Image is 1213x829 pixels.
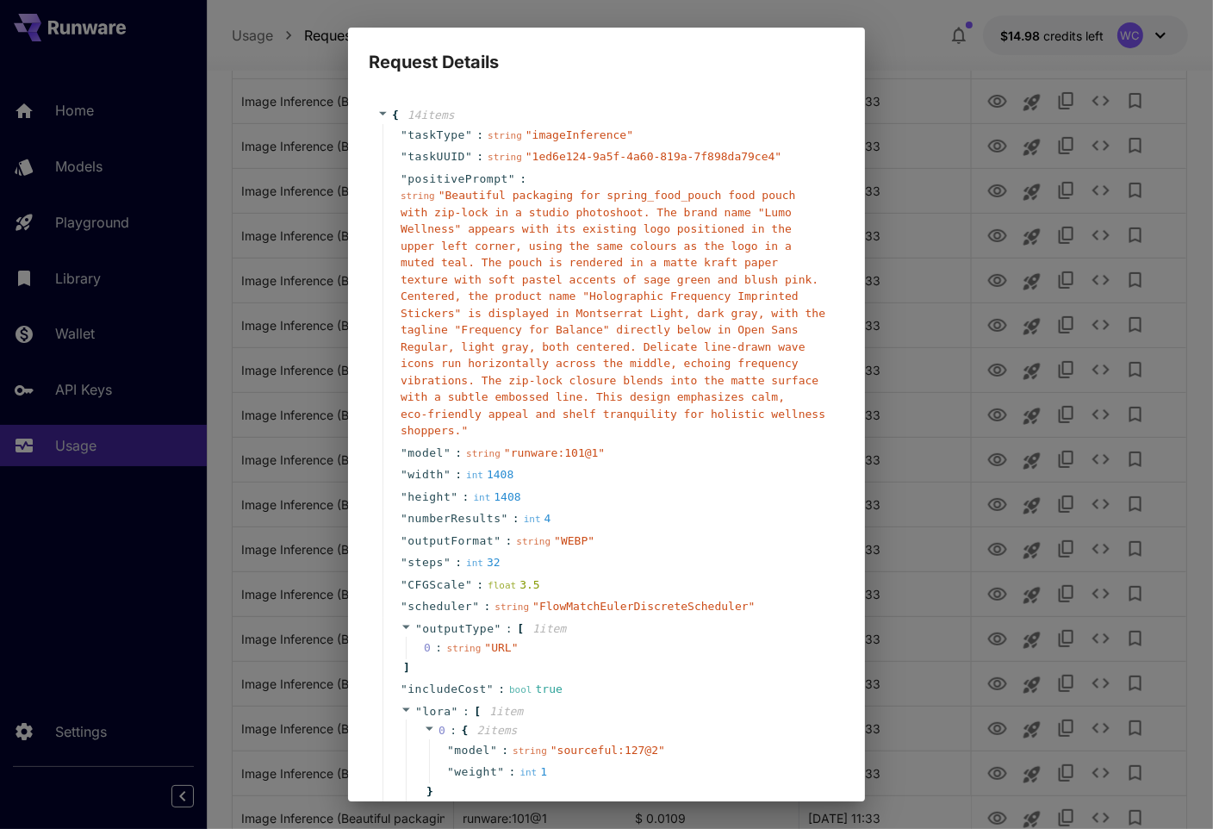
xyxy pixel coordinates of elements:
span: taskUUID [407,148,465,165]
div: : [435,639,442,657]
span: " FlowMatchEulerDiscreteScheduler " [532,600,755,613]
span: " [497,765,504,778]
span: " [447,744,454,757]
span: " [494,534,501,547]
span: model [407,445,444,462]
span: 14 item s [407,109,455,122]
span: taskType [407,127,465,144]
span: " [472,600,479,613]
span: bool [509,684,532,695]
span: " [465,578,472,591]
span: " [401,150,407,163]
span: " [444,446,451,459]
span: string [513,745,547,757]
span: " [401,600,407,613]
span: : [476,577,483,594]
span: : [484,598,491,615]
span: " [401,446,407,459]
div: 3.5 [488,577,540,594]
span: " [415,622,422,635]
span: " [490,744,497,757]
div: true [509,681,563,698]
span: " WEBP " [554,534,594,547]
span: { [392,107,399,124]
span: : [519,171,526,188]
span: numberResults [407,510,501,527]
span: " [401,128,407,141]
span: string [516,536,551,547]
span: " [508,172,515,185]
span: [ [474,703,481,720]
span: 1 item [532,622,566,635]
span: int [473,492,490,503]
span: " [495,622,501,635]
span: 0 [424,639,447,657]
span: int [519,767,537,778]
div: 1408 [473,489,520,506]
span: { [462,722,469,739]
span: " [447,765,454,778]
span: weight [454,764,497,781]
span: float [488,580,516,591]
span: " [401,683,407,695]
span: string [488,130,522,141]
span: lora [422,705,451,718]
span: outputFormat [407,533,494,550]
span: : [476,148,483,165]
span: : [463,489,470,506]
span: string [488,152,522,163]
span: string [495,601,529,613]
span: " [444,556,451,569]
span: scheduler [407,598,472,615]
div: 1408 [466,466,513,483]
span: string [466,448,501,459]
div: 32 [466,554,501,571]
span: " [401,468,407,481]
h2: Request Details [348,28,865,76]
span: 1 item [489,705,523,718]
span: " [451,490,457,503]
span: " [401,512,407,525]
span: : [498,681,505,698]
span: : [476,127,483,144]
span: : [455,466,462,483]
span: CFGScale [407,577,465,594]
span: : [501,742,508,759]
span: : [509,764,516,781]
span: steps [407,554,444,571]
span: " [401,172,407,185]
span: ] [401,659,410,676]
span: string [401,190,435,202]
span: " URL " [484,641,518,654]
span: outputType [422,622,494,635]
span: width [407,466,444,483]
span: positivePrompt [407,171,508,188]
span: int [524,514,541,525]
span: string [447,643,482,654]
span: " Beautiful packaging for spring_food_pouch food pouch with zip-lock in a studio photoshoot. The ... [401,189,825,437]
span: " [401,534,407,547]
span: : [450,722,457,739]
span: " [444,468,451,481]
span: : [455,554,462,571]
div: 4 [524,510,551,527]
span: " imageInference " [526,128,633,141]
span: height [407,489,451,506]
span: int [466,558,483,569]
span: : [506,620,513,638]
span: " [465,128,472,141]
span: " [415,705,422,718]
span: : [506,533,513,550]
span: model [454,742,490,759]
span: : [455,445,462,462]
span: 0 [439,724,445,737]
span: " 1ed6e124-9a5f-4a60-819a-7f898da79ce4 " [526,150,781,163]
span: " [465,150,472,163]
span: " [501,512,508,525]
span: [ [517,620,524,638]
span: 2 item s [476,724,517,737]
span: " [401,578,407,591]
span: int [466,470,483,481]
div: 1 [519,764,547,781]
span: } [424,783,433,801]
